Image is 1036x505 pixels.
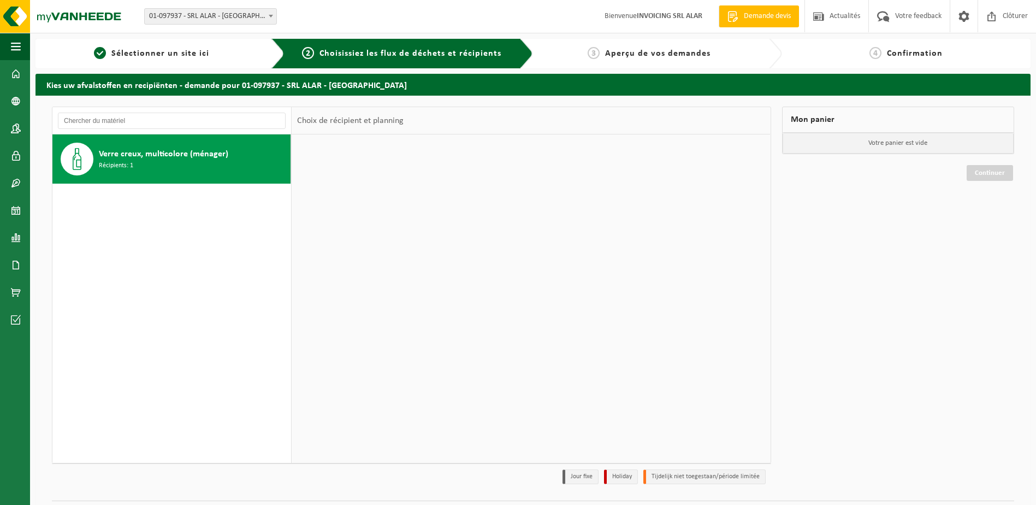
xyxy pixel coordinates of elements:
[563,469,599,484] li: Jour fixe
[52,134,291,184] button: Verre creux, multicolore (ménager) Récipients: 1
[111,49,209,58] span: Sélectionner un site ici
[145,9,276,24] span: 01-097937 - SRL ALAR - NEUFVILLES
[41,47,263,60] a: 1Sélectionner un site ici
[302,47,314,59] span: 2
[292,107,409,134] div: Choix de récipient et planning
[741,11,794,22] span: Demande devis
[782,107,1015,133] div: Mon panier
[319,49,501,58] span: Choisissiez les flux de déchets et récipients
[637,12,702,20] strong: INVOICING SRL ALAR
[99,148,228,161] span: Verre creux, multicolore (ménager)
[94,47,106,59] span: 1
[643,469,766,484] li: Tijdelijk niet toegestaan/période limitée
[869,47,881,59] span: 4
[887,49,943,58] span: Confirmation
[605,49,711,58] span: Aperçu de vos demandes
[967,165,1013,181] a: Continuer
[35,74,1031,95] h2: Kies uw afvalstoffen en recipiënten - demande pour 01-097937 - SRL ALAR - [GEOGRAPHIC_DATA]
[58,113,286,129] input: Chercher du matériel
[604,469,638,484] li: Holiday
[144,8,277,25] span: 01-097937 - SRL ALAR - NEUFVILLES
[719,5,799,27] a: Demande devis
[783,133,1014,154] p: Votre panier est vide
[99,161,133,171] span: Récipients: 1
[588,47,600,59] span: 3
